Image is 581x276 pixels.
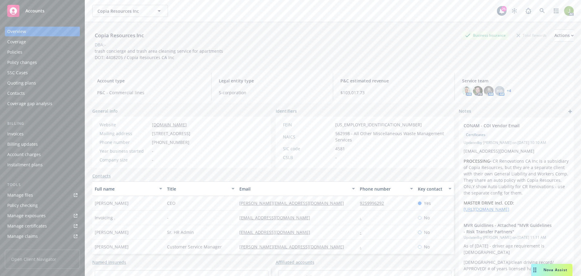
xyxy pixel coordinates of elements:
[5,2,80,19] a: Accounts
[5,121,80,127] div: Billing
[239,186,348,192] div: Email
[501,6,507,12] div: 26
[7,160,43,170] div: Installment plans
[464,206,509,212] a: [URL][DOMAIN_NAME]
[152,130,190,137] span: [STREET_ADDRESS]
[283,134,333,140] div: NAICS
[360,200,389,206] a: 9259996292
[415,181,454,196] button: Key contact
[340,89,447,96] span: $103,017.73
[7,242,36,251] div: Manage BORs
[7,150,41,159] div: Account charges
[7,78,36,88] div: Quoting plans
[464,158,490,164] strong: PROCESSING
[7,190,33,200] div: Manage files
[239,244,349,250] a: [PERSON_NAME][EMAIL_ADDRESS][DOMAIN_NAME]
[473,86,483,96] img: photo
[466,132,485,138] span: Certificates
[418,186,445,192] div: Key contact
[462,32,509,39] div: Business Insurance
[484,86,494,96] img: photo
[5,231,80,241] a: Manage claims
[7,88,25,98] div: Contacts
[5,139,80,149] a: Billing updates
[5,88,80,98] a: Contacts
[152,139,189,145] span: [PHONE_NUMBER]
[276,259,314,265] a: Affiliated accounts
[100,157,149,163] div: Company size
[5,221,80,231] a: Manage certificates
[462,78,569,84] span: Service team
[554,29,574,42] button: Actions
[92,181,165,196] button: Full name
[464,158,569,196] p: • CR Renovations CA Inc is a subsidiary of Copia Resources, but they are a separate client with t...
[464,222,553,235] span: MVR Guidlines - Attached "MVR Guidelines - Risk Transfer Partners"
[464,200,514,206] strong: MASTER DRIVE Incl. CCD:
[5,211,80,221] a: Manage exposures
[7,221,47,231] div: Manage certificates
[92,173,111,179] a: Contacts
[97,8,150,14] span: Copia Resources Inc
[92,108,118,114] span: General info
[5,150,80,159] a: Account charges
[95,186,156,192] div: Full name
[5,182,80,188] div: Tools
[5,242,80,251] a: Manage BORs
[7,139,38,149] div: Billing updates
[95,214,115,221] span: Invoicing .
[7,47,22,57] div: Policies
[92,5,168,17] button: Copia Resources Inc
[276,108,297,114] span: Identifiers
[5,58,80,67] a: Policy changes
[95,200,129,206] span: [PERSON_NAME]
[25,8,44,13] span: Accounts
[100,139,149,145] div: Phone number
[7,68,28,78] div: SSC Cases
[335,145,345,152] span: 4581
[514,32,550,39] div: Total Rewards
[335,154,337,161] span: -
[531,264,539,276] div: Drag to move
[497,88,503,94] span: HB
[167,200,176,206] span: CEO
[7,27,26,36] div: Overview
[424,244,430,250] span: No
[464,259,569,272] p: [DEMOGRAPHIC_DATA]/clean driving record/ APPROVED! # of years licensed has been waived
[464,148,569,154] p: [EMAIL_ADDRESS][DOMAIN_NAME]
[550,5,562,17] a: Switch app
[239,200,349,206] a: [PERSON_NAME][EMAIL_ADDRESS][DOMAIN_NAME]
[7,99,52,108] div: Coverage gap analysis
[5,250,80,269] span: Open Client Navigator
[239,229,315,235] a: [EMAIL_ADDRESS][DOMAIN_NAME]
[92,259,126,265] a: Named insureds
[543,267,567,272] span: Nova Assist
[167,244,222,250] span: Customer Service Manager
[459,108,471,115] span: Notes
[464,243,569,255] p: As of [DATE] - driver age requirement is [DEMOGRAPHIC_DATA]
[564,6,574,16] img: photo
[100,130,149,137] div: Mailing address
[554,30,574,41] div: Actions
[7,211,46,221] div: Manage exposures
[5,129,80,139] a: Invoices
[100,148,149,154] div: Year business started
[462,86,472,96] img: photo
[464,122,553,129] span: CONAM - COI Vendor Email
[5,99,80,108] a: Coverage gap analysis
[424,214,430,221] span: No
[95,244,129,250] span: [PERSON_NAME]
[507,89,511,93] a: +4
[536,5,548,17] a: Search
[237,181,357,196] button: Email
[335,121,422,128] span: [US_EMPLOYER_IDENTIFICATION_NUMBER]
[7,231,38,241] div: Manage claims
[7,129,24,139] div: Invoices
[566,108,574,115] a: add
[531,264,572,276] button: Nova Assist
[464,140,569,145] span: Updated by [PERSON_NAME] on [DATE] 10:10 AM
[239,215,315,221] a: [EMAIL_ADDRESS][DOMAIN_NAME]
[152,157,153,163] span: -
[95,42,106,48] div: DBA: -
[97,78,204,84] span: Account type
[219,78,326,84] span: Legal entity type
